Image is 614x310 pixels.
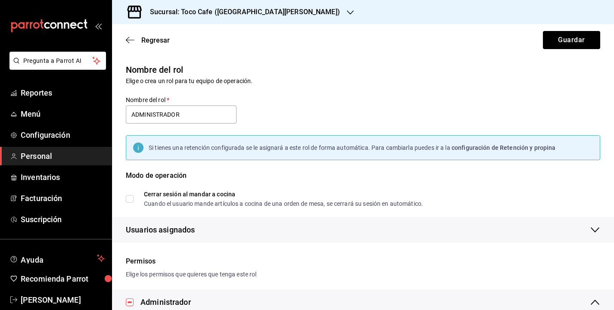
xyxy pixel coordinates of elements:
[21,273,105,285] span: Recomienda Parrot
[21,214,105,225] span: Suscripción
[126,63,600,77] h6: Nombre del rol
[126,270,600,279] div: Elige los permisos que quieres que tenga este rol
[21,253,94,263] span: Ayuda
[21,150,105,162] span: Personal
[21,108,105,120] span: Menú
[140,296,191,308] div: Administrador
[126,170,600,191] div: Modo de operación
[143,7,340,17] h3: Sucursal: Toco Cafe ([GEOGRAPHIC_DATA][PERSON_NAME])
[141,36,170,44] span: Regresar
[543,31,600,49] button: Guardar
[126,256,600,267] div: Permisos
[95,22,102,29] button: open_drawer_menu
[144,201,423,207] div: Cuando el usuario mande artículos a cocina de una orden de mesa, se cerrará su sesión en automático.
[126,224,195,236] span: Usuarios asignados
[21,192,105,204] span: Facturación
[452,144,556,151] span: configuración de Retención y propina
[21,171,105,183] span: Inventarios
[9,52,106,70] button: Pregunta a Parrot AI
[149,144,452,151] span: Si tienes una retención configurada se le asignará a este rol de forma automática. Para cambiarla...
[126,77,252,84] span: Elige o crea un rol para tu equipo de operación.
[21,87,105,99] span: Reportes
[23,56,93,65] span: Pregunta a Parrot AI
[21,294,105,306] span: [PERSON_NAME]
[126,97,237,103] label: Nombre del rol
[144,191,423,197] div: Cerrar sesión al mandar a cocina
[6,62,106,71] a: Pregunta a Parrot AI
[126,36,170,44] button: Regresar
[21,129,105,141] span: Configuración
